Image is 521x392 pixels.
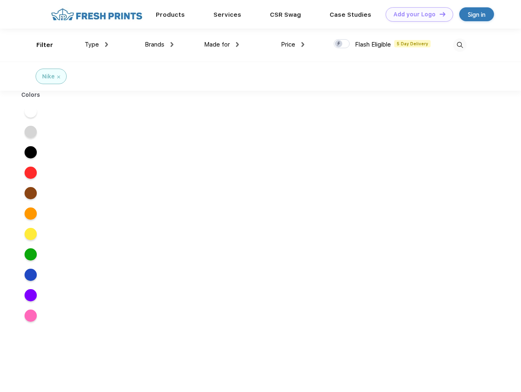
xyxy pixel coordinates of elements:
[281,41,295,48] span: Price
[49,7,145,22] img: fo%20logo%202.webp
[301,42,304,47] img: dropdown.png
[468,10,485,19] div: Sign in
[36,40,53,50] div: Filter
[171,42,173,47] img: dropdown.png
[42,72,55,81] div: Nike
[393,11,436,18] div: Add your Logo
[355,41,391,48] span: Flash Eligible
[453,38,467,52] img: desktop_search.svg
[236,42,239,47] img: dropdown.png
[57,76,60,78] img: filter_cancel.svg
[15,91,47,99] div: Colors
[105,42,108,47] img: dropdown.png
[85,41,99,48] span: Type
[145,41,164,48] span: Brands
[394,40,431,47] span: 5 Day Delivery
[156,11,185,18] a: Products
[270,11,301,18] a: CSR Swag
[204,41,230,48] span: Made for
[440,12,445,16] img: DT
[459,7,494,21] a: Sign in
[213,11,241,18] a: Services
